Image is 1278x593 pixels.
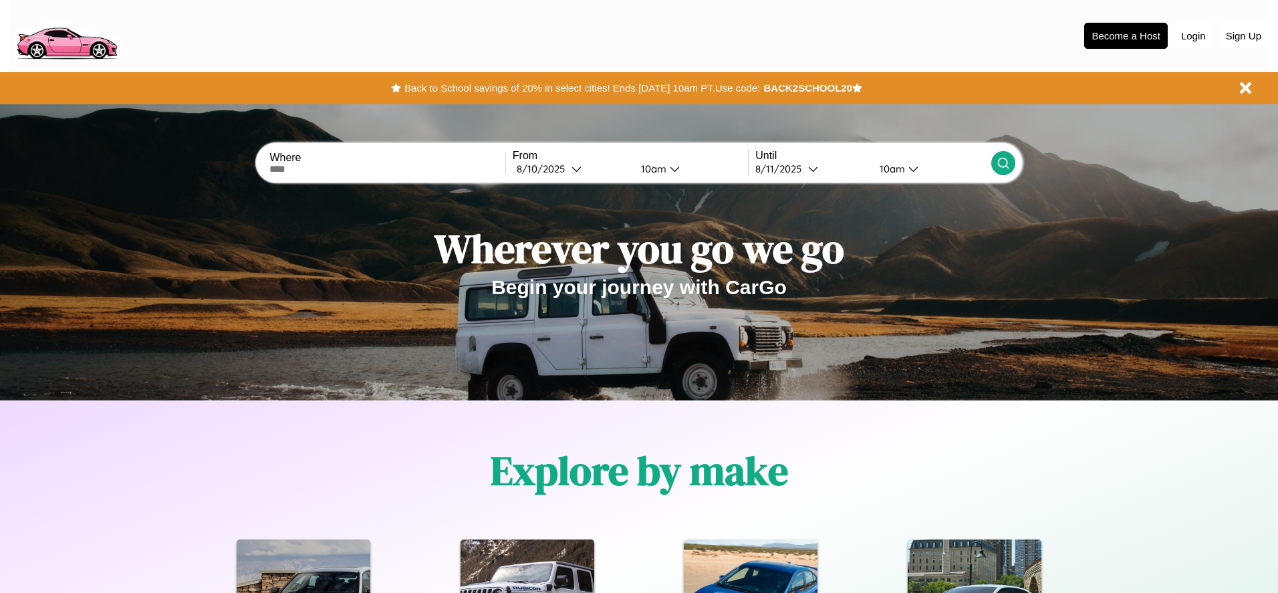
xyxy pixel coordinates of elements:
button: 10am [869,162,991,176]
button: Login [1174,23,1212,48]
button: Back to School savings of 20% in select cities! Ends [DATE] 10am PT.Use code: [401,79,763,98]
div: 8 / 10 / 2025 [517,162,571,175]
label: Where [269,152,505,164]
div: 10am [873,162,908,175]
button: 8/10/2025 [513,162,630,176]
div: 8 / 11 / 2025 [755,162,808,175]
img: logo [10,7,123,63]
b: BACK2SCHOOL20 [763,82,852,94]
button: 10am [630,162,748,176]
div: 10am [634,162,670,175]
label: From [513,150,748,162]
button: Become a Host [1084,23,1168,49]
button: Sign Up [1219,23,1268,48]
label: Until [755,150,991,162]
h1: Explore by make [491,443,788,498]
